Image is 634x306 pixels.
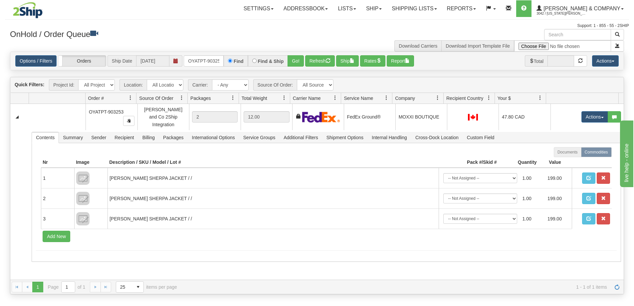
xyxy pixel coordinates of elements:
td: 3 [41,208,74,229]
td: 1.00 [520,211,545,226]
button: Refresh [305,55,335,67]
a: Order # filter column settings [125,92,136,104]
th: Pack #/Skid # [439,157,499,168]
span: Service Groups [239,132,279,143]
span: Recipient [110,132,138,143]
td: 1.00 [520,191,545,206]
span: Source Of Order: [253,79,297,91]
a: Your $ filter column settings [534,92,546,104]
label: Find & Ship [258,59,284,64]
span: Additional Filters [280,132,322,143]
td: [PERSON_NAME] SHERPA JACKET / / [107,208,438,229]
input: Page 1 [62,282,75,292]
div: live help - online [5,4,62,12]
td: 47.80 CAD [499,104,550,130]
span: Service Name [344,95,373,102]
input: Import [514,40,611,52]
span: items per page [116,281,177,293]
span: Custom Field [463,132,498,143]
th: Description / SKU / Model / Lot # [107,157,438,168]
button: Actions [581,111,608,123]
td: MOXXI BOUTIQUE [395,104,447,130]
a: Download Carriers [399,43,437,49]
td: 199.00 [545,191,570,206]
a: Download Import Template File [446,43,510,49]
span: Page 1 [32,282,43,292]
span: Recipient Country [446,95,483,102]
div: 12.00 [244,111,289,123]
span: Page sizes drop down [116,281,144,293]
th: Quantity [499,157,538,168]
span: Packages [159,132,187,143]
a: Ship [361,0,387,17]
iframe: chat widget [619,119,633,187]
span: Cross-Dock Location [411,132,463,143]
span: 3042 / [US_STATE][PERSON_NAME] [536,10,586,17]
span: Total Weight [242,95,267,102]
span: Carrier Name [293,95,321,102]
span: Contents [32,132,59,143]
a: Service Name filter column settings [381,92,392,104]
a: Options / Filters [15,55,57,67]
td: [PERSON_NAME] SHERPA JACKET / / [107,168,438,188]
label: Quick Filters: [15,81,44,88]
img: 8DAB37Fk3hKpn3AAAAAElFTkSuQmCC [76,212,90,225]
img: logo3042.jpg [5,2,51,19]
span: [PERSON_NAME] & Company [542,6,620,11]
span: Page of 1 [48,281,86,293]
td: FedEx Ground® [344,104,395,130]
span: Location: [119,79,147,91]
input: Order # [184,55,224,67]
a: Source Of Order filter column settings [176,92,187,104]
span: Billing [138,132,159,143]
td: 199.00 [545,170,570,186]
a: [PERSON_NAME] & Company 3042 / [US_STATE][PERSON_NAME] [531,0,629,17]
button: Copy to clipboard [123,116,134,126]
a: Recipient Country filter column settings [483,92,495,104]
td: 1.00 [520,170,545,186]
button: Search [611,29,624,40]
a: Packages filter column settings [227,92,239,104]
h3: OnHold / Order Queue [10,29,312,39]
span: Shipment Options [322,132,367,143]
img: 8DAB37Fk3hKpn3AAAAAElFTkSuQmCC [76,192,90,205]
span: Order # [88,95,104,102]
a: Total Weight filter column settings [279,92,290,104]
td: 2 [41,188,74,208]
a: Carrier Name filter column settings [329,92,341,104]
span: Ship Date [107,55,136,67]
label: Commodities [581,147,612,157]
a: Shipping lists [387,0,442,17]
button: Ship [336,55,359,67]
span: 25 [120,284,129,290]
label: Documents [554,147,581,157]
img: FedEx Express® [302,112,340,123]
span: Total [525,55,548,67]
span: Project Id: [49,79,78,91]
img: 8DAB37Fk3hKpn3AAAAAElFTkSuQmCC [76,171,90,185]
label: Orders [58,56,106,66]
td: 1 [41,168,74,188]
span: Sender [87,132,110,143]
th: Nr [41,157,74,168]
span: Summary [59,132,87,143]
span: Packages [190,95,211,102]
span: Carrier: [188,79,212,91]
a: Addressbook [279,0,333,17]
a: Reports [442,0,481,17]
td: [PERSON_NAME] SHERPA JACKET / / [107,188,438,208]
div: 2 [192,111,238,123]
span: select [133,282,143,292]
th: Image [74,157,107,168]
div: [PERSON_NAME] and Co 2Ship Integration [140,106,186,128]
span: Your $ [498,95,511,102]
span: Source Of Order [139,95,173,102]
button: Report [387,55,414,67]
a: Lists [333,0,361,17]
div: Support: 1 - 855 - 55 - 2SHIP [5,23,629,29]
button: Actions [592,55,619,67]
button: Rates [360,55,386,67]
button: Add New [43,231,70,242]
span: OYATPT-903253 [89,109,124,115]
span: Internal Handling [368,132,411,143]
